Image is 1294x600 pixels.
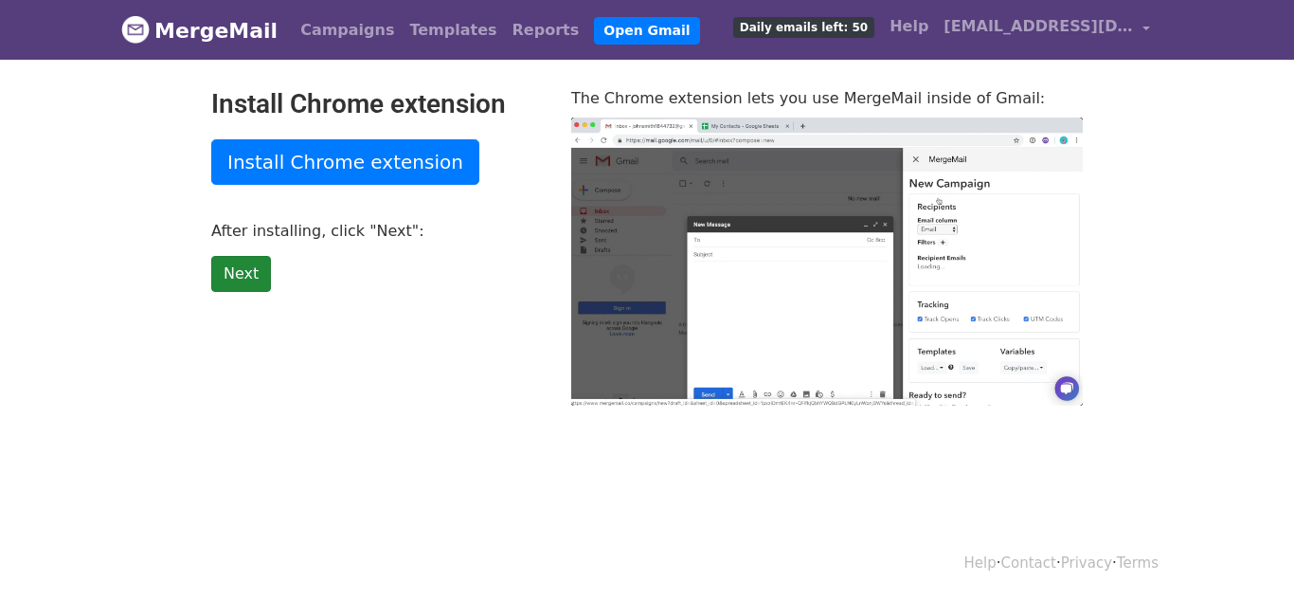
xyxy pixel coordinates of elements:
[121,10,278,50] a: MergeMail
[882,8,936,45] a: Help
[211,221,543,241] p: After installing, click "Next":
[402,11,504,49] a: Templates
[293,11,402,49] a: Campaigns
[964,555,997,572] a: Help
[1061,555,1112,572] a: Privacy
[211,88,543,120] h2: Install Chrome extension
[1199,509,1294,600] iframe: Chat Widget
[121,15,150,44] img: MergeMail logo
[936,8,1158,52] a: [EMAIL_ADDRESS][DOMAIN_NAME]
[571,88,1083,108] p: The Chrome extension lets you use MergeMail inside of Gmail:
[726,8,882,45] a: Daily emails left: 50
[1001,555,1056,572] a: Contact
[1117,555,1159,572] a: Terms
[505,11,587,49] a: Reports
[733,17,874,38] span: Daily emails left: 50
[594,17,699,45] a: Open Gmail
[211,139,479,185] a: Install Chrome extension
[1199,509,1294,600] div: Giny del xat
[211,256,271,292] a: Next
[944,15,1133,38] span: [EMAIL_ADDRESS][DOMAIN_NAME]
